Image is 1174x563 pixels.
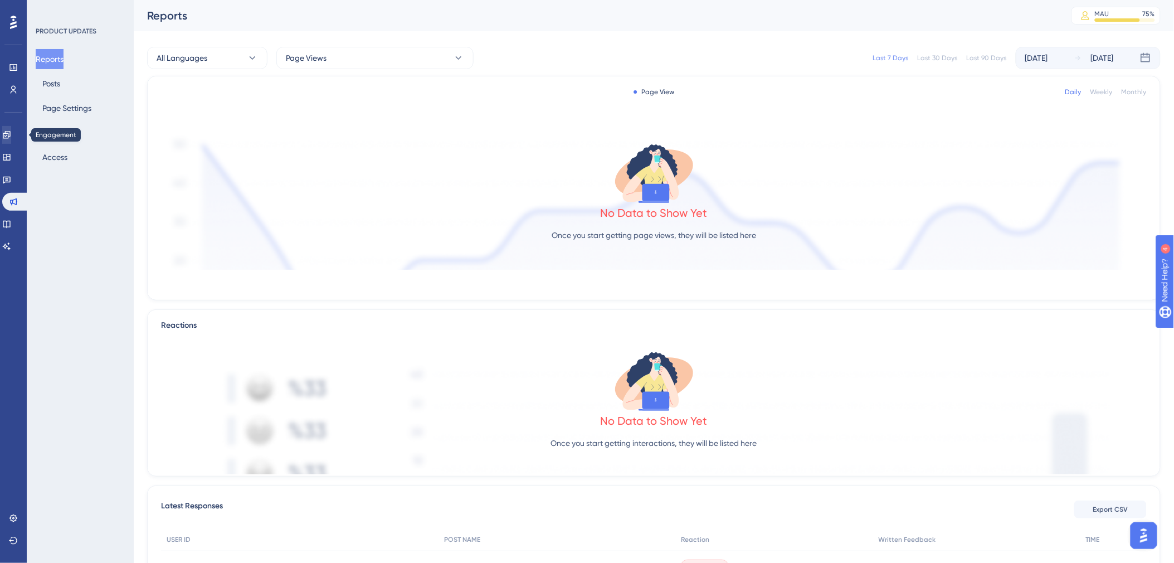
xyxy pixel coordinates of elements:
button: Reports [36,49,64,69]
button: All Languages [147,47,267,69]
p: Once you start getting page views, they will be listed here [552,229,756,242]
div: No Data to Show Yet [601,413,708,429]
div: 75 % [1143,9,1155,18]
div: Reactions [161,319,1147,332]
div: PRODUCT UPDATES [36,27,96,36]
button: Page Views [276,47,474,69]
div: No Data to Show Yet [601,205,708,221]
div: Weekly [1090,88,1113,96]
span: Export CSV [1093,505,1128,514]
span: TIME [1086,535,1100,544]
span: Latest Responses [161,499,223,520]
span: Page Views [286,51,327,65]
iframe: UserGuiding AI Assistant Launcher [1127,519,1161,552]
div: Last 90 Days [967,54,1007,62]
span: USER ID [167,535,191,544]
div: [DATE] [1025,51,1048,65]
button: Page Settings [36,98,98,118]
button: Access [36,147,74,167]
button: Domain [36,123,77,143]
div: Monthly [1122,88,1147,96]
span: Need Help? [26,3,70,16]
div: Reports [147,8,1044,23]
div: [DATE] [1091,51,1114,65]
p: Once you start getting interactions, they will be listed here [551,436,757,450]
div: Daily [1065,88,1082,96]
span: POST NAME [444,535,480,544]
div: MAU [1095,9,1109,18]
button: Posts [36,74,67,94]
div: Last 7 Days [873,54,909,62]
div: Page View [634,88,674,96]
span: All Languages [157,51,207,65]
button: Export CSV [1074,501,1147,518]
div: Last 30 Days [918,54,958,62]
div: 4 [77,6,80,14]
span: Written Feedback [879,535,936,544]
span: Reaction [681,535,709,544]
